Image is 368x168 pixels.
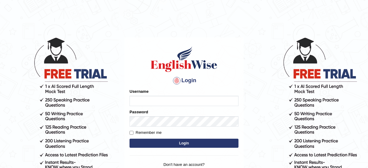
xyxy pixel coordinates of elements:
button: Login [130,139,238,148]
h4: Login [130,76,238,86]
label: Password [130,109,148,115]
img: Logo of English Wise sign in for intelligent practice with AI [149,46,218,73]
label: Username [130,89,149,94]
label: Remember me [130,130,162,136]
input: Remember me [130,131,133,135]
